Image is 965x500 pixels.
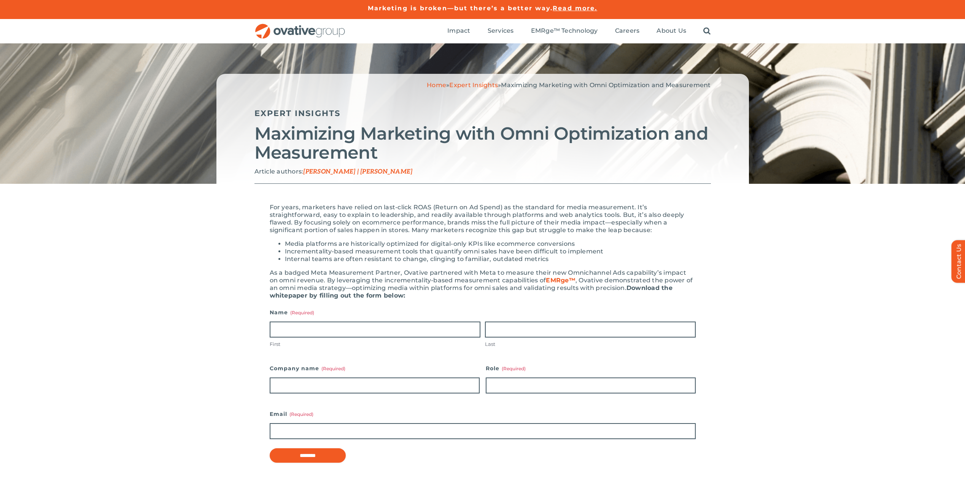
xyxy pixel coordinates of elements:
[254,124,711,162] h2: Maximizing Marketing with Omni Optimization and Measurement
[270,284,672,299] b: Download the whitepaper by filling out the form below:
[502,366,526,371] span: (Required)
[486,363,696,374] label: Role
[447,27,470,35] a: Impact
[285,255,696,263] li: Internal teams are often resistant to change, clinging to familiar, outdated metrics
[427,81,711,89] span: » »
[254,23,346,30] a: OG_Full_horizontal_RGB
[254,108,341,118] a: Expert Insights
[531,27,598,35] a: EMRge™ Technology
[290,310,314,315] span: (Required)
[270,363,480,374] label: Company name
[488,27,514,35] a: Services
[449,81,498,89] a: Expert Insights
[546,277,575,284] a: EMRge™
[285,240,696,248] li: Media platforms are historically optimized for digital-only KPIs like ecommerce conversions
[553,5,597,12] a: Read more.
[368,5,553,12] a: Marketing is broken—but there’s a better way.
[703,27,711,35] a: Search
[270,307,314,318] legend: Name
[427,81,446,89] a: Home
[270,204,696,234] div: For years, marketers have relied on last-click ROAS (Return on Ad Spend) as the standard for medi...
[270,341,480,348] label: First
[615,27,640,35] a: Careers
[485,341,696,348] label: Last
[270,269,696,299] div: As a badged Meta Measurement Partner, Ovative partnered with Meta to measure their new Omnichanne...
[254,168,711,176] p: Article authors:
[303,168,412,175] span: [PERSON_NAME] | [PERSON_NAME]
[447,19,711,43] nav: Menu
[289,411,313,417] span: (Required)
[285,248,696,255] li: Incrementality-based measurement tools that quantify omni sales have been difficult to implement
[501,81,711,89] span: Maximizing Marketing with Omni Optimization and Measurement
[657,27,686,35] a: About Us
[321,366,345,371] span: (Required)
[270,409,696,419] label: Email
